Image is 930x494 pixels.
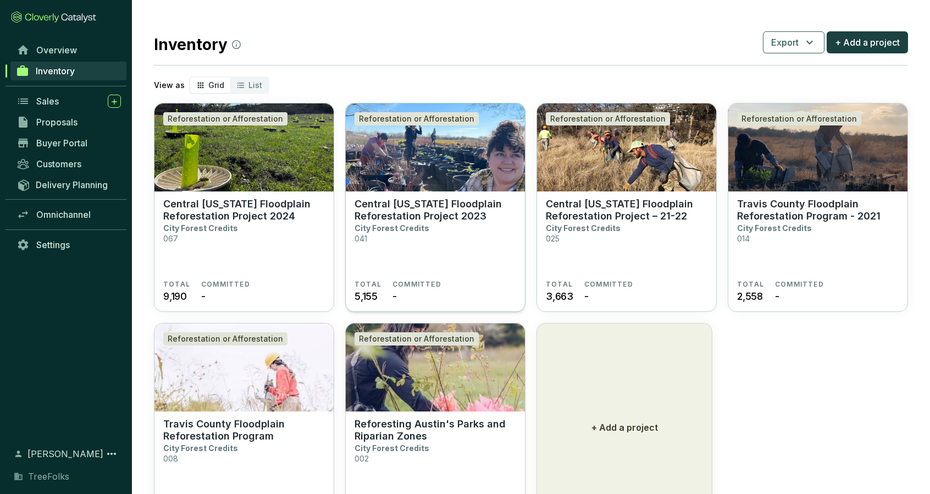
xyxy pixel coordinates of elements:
[775,280,824,289] span: COMMITTED
[355,223,429,233] p: City Forest Credits
[546,289,573,304] span: 3,663
[154,33,241,56] h2: Inventory
[355,289,378,304] span: 5,155
[36,239,70,250] span: Settings
[355,112,479,125] div: Reforestation or Afforestation
[546,198,707,222] p: Central [US_STATE] Floodplain Reforestation Project – 21-22
[11,41,126,59] a: Overview
[737,198,899,222] p: Travis County Floodplain Reforestation Program - 2021
[355,280,381,289] span: TOTAL
[163,289,187,304] span: 9,190
[163,234,178,243] p: 067
[28,470,69,483] span: TreeFolks
[771,36,799,49] span: Export
[154,80,185,91] p: View as
[11,235,126,254] a: Settings
[737,234,750,243] p: 014
[154,103,334,191] img: Central Texas Floodplain Reforestation Project 2024
[763,31,824,53] button: Export
[163,223,238,233] p: City Forest Credits
[11,155,126,173] a: Customers
[27,447,103,460] span: [PERSON_NAME]
[728,103,908,312] a: Travis County Floodplain Reforestation Program - 2021Reforestation or AfforestationTravis County ...
[591,421,658,434] p: + Add a project
[728,103,907,191] img: Travis County Floodplain Reforestation Program - 2021
[775,289,779,304] span: -
[584,280,633,289] span: COMMITTED
[163,198,325,222] p: Central [US_STATE] Floodplain Reforestation Project 2024
[536,103,717,312] a: Central Texas Floodplain Reforestation Project – 21-22Reforestation or AfforestationCentral [US_S...
[11,92,126,111] a: Sales
[163,280,190,289] span: TOTAL
[11,175,126,194] a: Delivery Planning
[36,96,59,107] span: Sales
[163,418,325,442] p: Travis County Floodplain Reforestation Program
[36,138,87,149] span: Buyer Portal
[355,198,516,222] p: Central [US_STATE] Floodplain Reforestation Project 2023
[546,280,573,289] span: TOTAL
[355,418,516,442] p: Reforesting Austin's Parks and Riparian Zones
[355,332,479,345] div: Reforestation or Afforestation
[546,223,621,233] p: City Forest Credits
[737,112,861,125] div: Reforestation or Afforestation
[201,289,206,304] span: -
[737,223,812,233] p: City Forest Credits
[163,454,178,463] p: 008
[355,443,429,453] p: City Forest Credits
[355,454,369,463] p: 002
[345,103,525,312] a: Central Texas Floodplain Reforestation Project 2023Reforestation or AfforestationCentral [US_STAT...
[737,289,763,304] span: 2,558
[36,179,108,190] span: Delivery Planning
[546,234,560,243] p: 025
[346,323,525,411] img: Reforesting Austin's Parks and Riparian Zones
[36,158,81,169] span: Customers
[11,205,126,224] a: Omnichannel
[36,209,91,220] span: Omnichannel
[189,76,269,94] div: segmented control
[10,62,126,80] a: Inventory
[36,45,77,56] span: Overview
[827,31,908,53] button: + Add a project
[248,80,262,90] span: List
[584,289,589,304] span: -
[208,80,224,90] span: Grid
[163,112,287,125] div: Reforestation or Afforestation
[201,280,250,289] span: COMMITTED
[11,134,126,152] a: Buyer Portal
[355,234,367,243] p: 041
[11,113,126,131] a: Proposals
[737,280,764,289] span: TOTAL
[546,112,670,125] div: Reforestation or Afforestation
[835,36,900,49] span: + Add a project
[392,280,441,289] span: COMMITTED
[392,289,397,304] span: -
[537,103,716,191] img: Central Texas Floodplain Reforestation Project – 21-22
[154,103,334,312] a: Central Texas Floodplain Reforestation Project 2024Reforestation or AfforestationCentral [US_STAT...
[346,103,525,191] img: Central Texas Floodplain Reforestation Project 2023
[36,117,77,128] span: Proposals
[163,443,238,453] p: City Forest Credits
[36,65,75,76] span: Inventory
[154,323,334,411] img: Travis County Floodplain Reforestation Program
[163,332,287,345] div: Reforestation or Afforestation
